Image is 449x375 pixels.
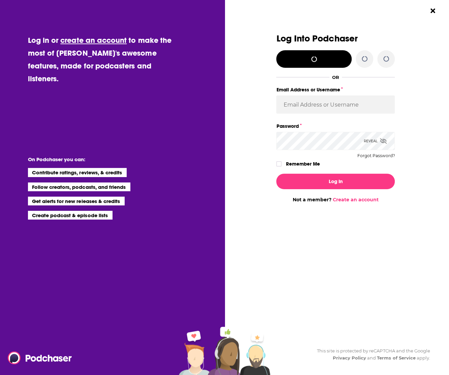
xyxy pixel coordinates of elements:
button: Close Button [426,4,439,17]
button: Log In [276,174,395,189]
img: Podchaser - Follow, Share and Rate Podcasts [8,351,72,364]
li: On Podchaser you can: [28,156,163,163]
input: Email Address or Username [276,95,395,114]
li: Follow creators, podcasts, and friends [28,182,131,191]
a: Create an account [333,197,379,203]
li: Create podcast & episode lists [28,211,113,220]
li: Contribute ratings, reviews, & credits [28,168,127,177]
div: Not a member? [276,197,395,203]
label: Password [276,122,395,131]
label: Email Address or Username [276,85,395,94]
button: Forgot Password? [357,153,395,158]
div: OR [332,75,339,80]
h3: Log Into Podchaser [276,34,395,44]
a: Privacy Policy [332,355,366,360]
li: Get alerts for new releases & credits [28,197,125,205]
a: create an account [60,35,127,45]
a: Podchaser - Follow, Share and Rate Podcasts [8,351,67,364]
a: Terms of Service [377,355,416,360]
label: Remember Me [286,160,320,168]
div: Reveal [363,132,387,150]
div: This site is protected by reCAPTCHA and the Google and apply. [312,347,430,362]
